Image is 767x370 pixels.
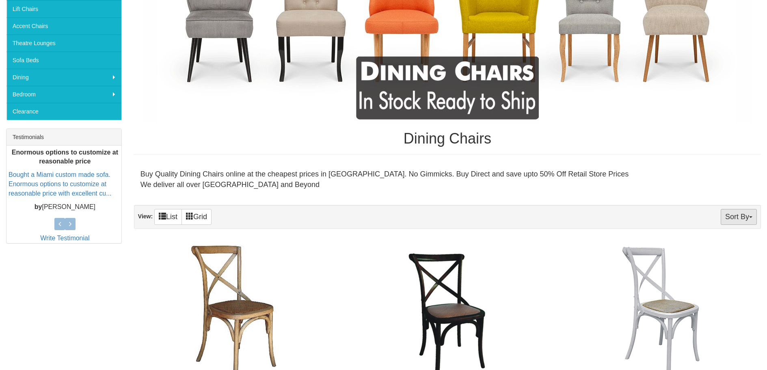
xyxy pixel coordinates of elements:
[6,52,121,69] a: Sofa Beds
[9,202,121,212] p: [PERSON_NAME]
[134,163,761,196] div: Buy Quality Dining Chairs online at the cheapest prices in [GEOGRAPHIC_DATA]. No Gimmicks. Buy Di...
[6,0,121,17] a: Lift Chairs
[6,129,121,146] div: Testimonials
[154,209,182,225] a: List
[721,209,757,225] button: Sort By
[181,209,212,225] a: Grid
[138,213,153,220] strong: View:
[9,172,111,197] a: Bought a Miami custom made sofa. Enormous options to customize at reasonable price with excellent...
[40,235,89,242] a: Write Testimonial
[6,103,121,120] a: Clearance
[12,149,118,165] b: Enormous options to customize at reasonable price
[6,69,121,86] a: Dining
[6,17,121,35] a: Accent Chairs
[6,86,121,103] a: Bedroom
[6,35,121,52] a: Theatre Lounges
[35,203,42,210] b: by
[134,131,761,147] h1: Dining Chairs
